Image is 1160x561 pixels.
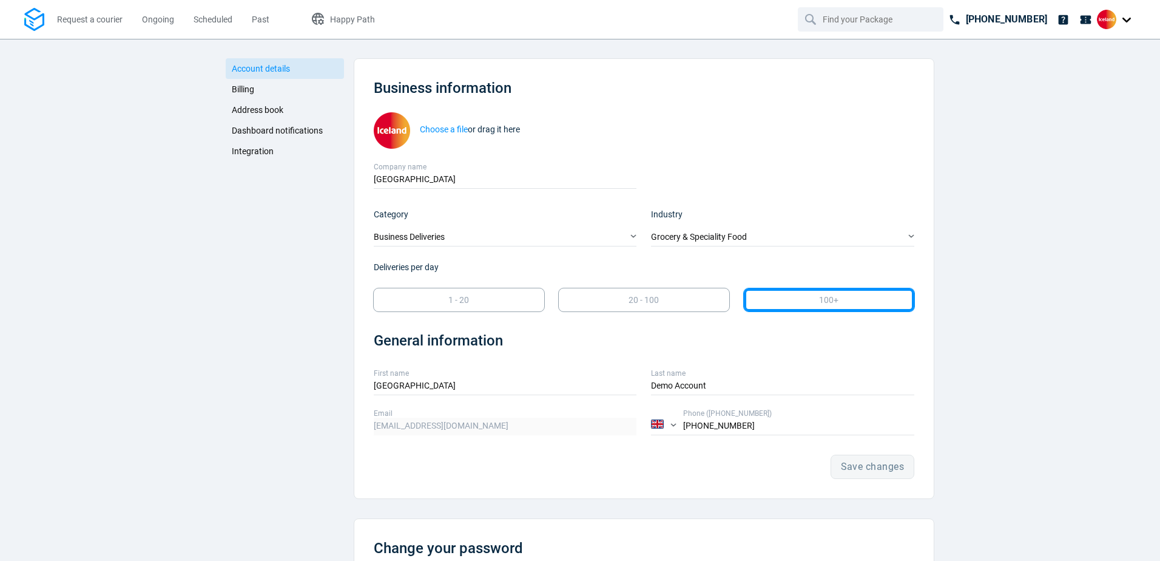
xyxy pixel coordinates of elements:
[651,368,914,379] label: Last name
[330,15,375,24] span: Happy Path
[374,209,408,219] span: Category
[374,80,511,97] span: Business information
[420,124,468,134] strong: Choose a file
[966,12,1047,27] p: [PHONE_NUMBER]
[374,261,914,274] p: Deliveries per day
[683,408,914,419] label: Phone ([PHONE_NUMBER])
[232,146,274,156] span: Integration
[252,15,269,24] span: Past
[651,420,664,429] img: Country flag
[226,141,344,161] a: Integration
[819,294,838,307] p: 100+
[24,8,44,32] img: Logo
[651,209,683,219] span: Industry
[374,332,503,349] span: General information
[943,7,1052,32] a: [PHONE_NUMBER]
[374,540,523,557] span: Change your password
[374,368,637,379] label: First name
[226,120,344,141] a: Dashboard notifications
[226,58,344,79] a: Account details
[651,229,914,246] div: Grocery & Speciality Food
[374,408,637,419] label: Email
[226,100,344,120] a: Address book
[629,294,659,307] p: 20 - 100
[57,15,123,24] span: Request a courier
[420,124,520,134] span: or drag it here
[232,105,283,115] span: Address book
[448,294,469,307] p: 1 - 20
[232,64,290,73] span: Account details
[1097,10,1116,29] img: Client
[232,84,254,94] span: Billing
[194,15,232,24] span: Scheduled
[226,79,344,100] a: Billing
[374,229,637,246] div: Business Deliveries
[232,126,323,135] span: Dashboard notifications
[374,112,410,149] img: User uploaded content
[142,15,174,24] span: Ongoing
[823,8,921,31] input: Find your Package
[374,161,637,172] label: Company name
